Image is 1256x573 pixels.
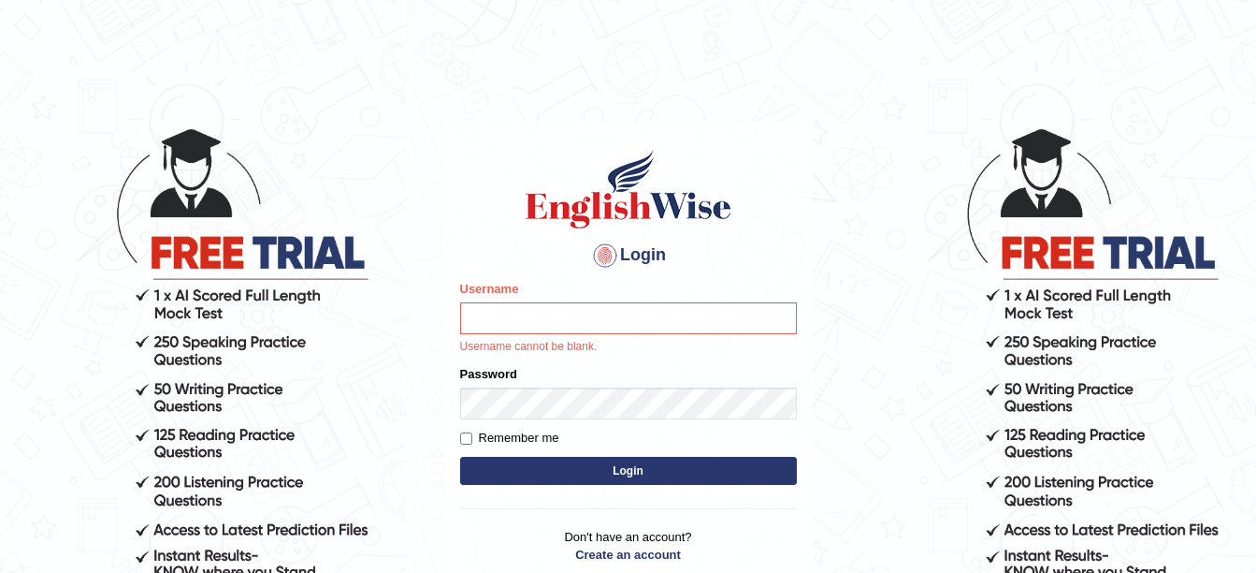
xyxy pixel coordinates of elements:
[460,365,517,383] label: Password
[460,241,797,271] h4: Login
[522,147,735,231] img: Logo of English Wise sign in for intelligent practice with AI
[460,457,797,485] button: Login
[460,433,472,445] input: Remember me
[460,429,559,448] label: Remember me
[460,339,797,356] p: Username cannot be blank.
[460,546,797,564] a: Create an account
[460,280,519,298] label: Username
